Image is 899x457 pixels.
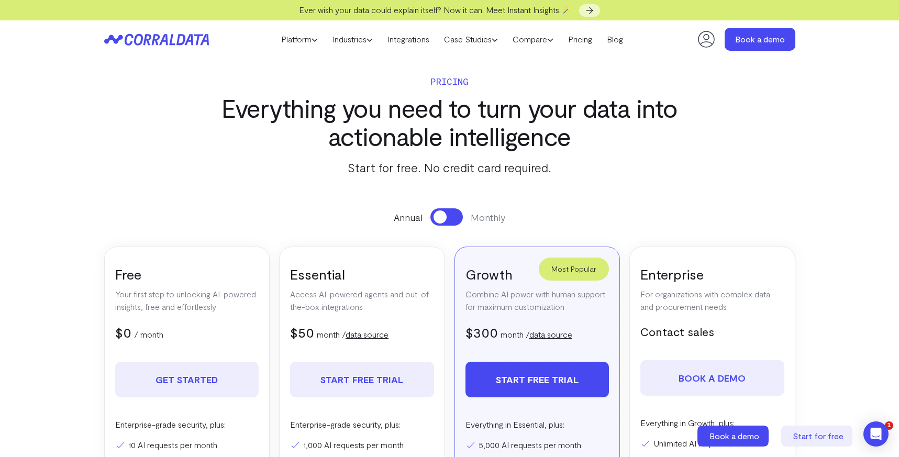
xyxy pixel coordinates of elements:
a: Book a demo [725,28,795,51]
a: Start free trial [290,362,434,397]
span: Monthly [471,210,505,224]
li: 5,000 AI requests per month [465,439,609,451]
span: Ever wish your data could explain itself? Now it can. Meet Instant Insights 🪄 [299,5,572,15]
p: Combine AI power with human support for maximum customization [465,288,609,313]
a: Get Started [115,362,259,397]
p: / month [134,328,163,341]
p: Start for free. No credit card required. [206,158,694,177]
p: For organizations with complex data and procurement needs [640,288,784,313]
a: Book a demo [697,426,771,447]
span: $0 [115,324,131,340]
h5: Contact sales [640,324,784,339]
a: Book a demo [640,360,784,396]
p: Everything in Growth, plus: [640,417,784,429]
li: 1,000 AI requests per month [290,439,434,451]
h3: Enterprise [640,265,784,283]
a: Blog [600,31,630,47]
a: Pricing [561,31,600,47]
h3: Growth [465,265,609,283]
div: Most Popular [539,258,609,281]
span: $50 [290,324,314,340]
span: Start for free [793,431,843,441]
p: Pricing [206,74,694,88]
a: Compare [505,31,561,47]
a: Integrations [380,31,437,47]
a: Start for free [781,426,854,447]
a: Industries [325,31,380,47]
h3: Everything you need to turn your data into actionable intelligence [206,94,694,150]
span: 1 [885,421,893,430]
p: Everything in Essential, plus: [465,418,609,431]
span: $300 [465,324,498,340]
li: Unlimited AI requests [640,437,784,450]
span: Annual [394,210,423,224]
p: Your first step to unlocking AI-powered insights, free and effortlessly [115,288,259,313]
a: Case Studies [437,31,505,47]
li: 10 AI requests per month [115,439,259,451]
a: data source [346,329,389,339]
p: month / [317,328,389,341]
h3: Free [115,265,259,283]
p: month / [501,328,572,341]
div: Open Intercom Messenger [863,421,889,447]
p: Enterprise-grade security, plus: [290,418,434,431]
h3: Essential [290,265,434,283]
a: Platform [274,31,325,47]
p: Enterprise-grade security, plus: [115,418,259,431]
a: Start free trial [465,362,609,397]
span: Book a demo [709,431,759,441]
p: Access AI-powered agents and out-of-the-box integrations [290,288,434,313]
a: data source [529,329,572,339]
